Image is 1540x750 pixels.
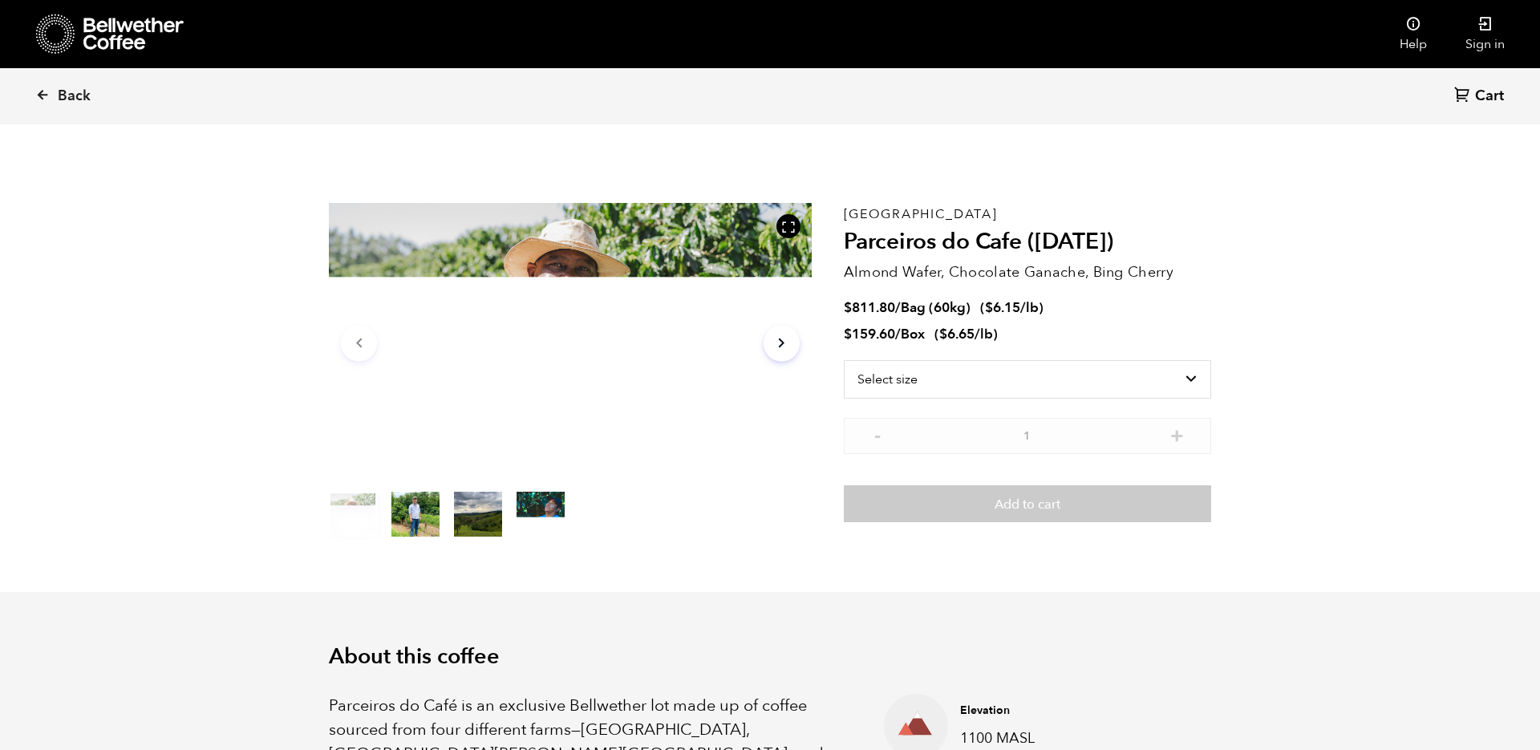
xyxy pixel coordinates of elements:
a: Cart [1454,86,1508,107]
span: / [895,325,901,343]
span: ( ) [934,325,998,343]
h4: Elevation [960,703,1186,719]
bdi: 6.65 [939,325,975,343]
span: $ [844,325,852,343]
span: Cart [1475,87,1504,106]
span: /lb [975,325,993,343]
button: Add to cart [844,485,1211,522]
bdi: 811.80 [844,298,895,317]
p: 1100 MASL [960,728,1186,749]
span: $ [939,325,947,343]
span: / [895,298,901,317]
span: Bag (60kg) [901,298,971,317]
bdi: 6.15 [985,298,1020,317]
p: Almond Wafer, Chocolate Ganache, Bing Cherry [844,261,1211,283]
button: - [868,426,888,442]
h2: About this coffee [329,644,1211,670]
bdi: 159.60 [844,325,895,343]
span: ( ) [980,298,1044,317]
span: Back [58,87,91,106]
button: + [1167,426,1187,442]
span: /lb [1020,298,1039,317]
span: $ [844,298,852,317]
h2: Parceiros do Cafe ([DATE]) [844,229,1211,256]
span: $ [985,298,993,317]
span: Box [901,325,925,343]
